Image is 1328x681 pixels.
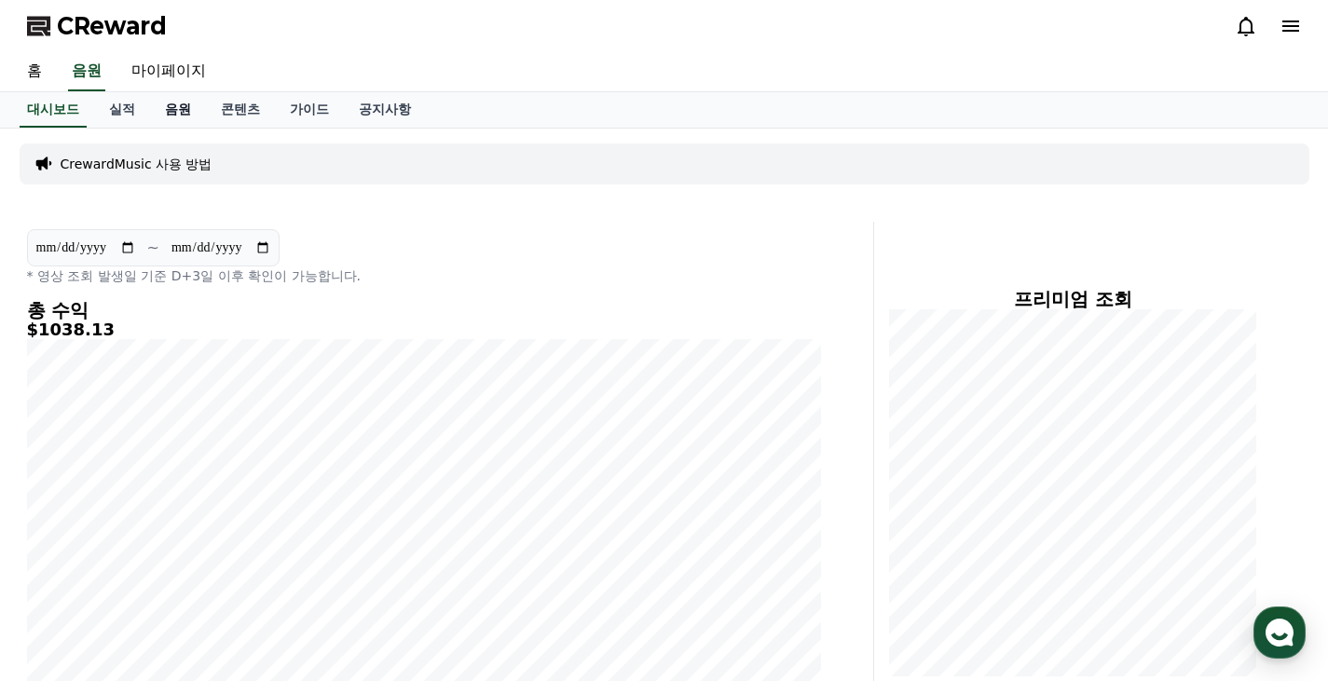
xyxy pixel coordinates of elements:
a: 홈 [6,526,123,573]
a: 가이드 [275,92,344,128]
a: CReward [27,11,167,41]
a: 공지사항 [344,92,426,128]
a: 홈 [12,52,57,91]
p: * 영상 조회 발생일 기준 D+3일 이후 확인이 가능합니다. [27,266,821,285]
h4: 총 수익 [27,300,821,320]
a: CrewardMusic 사용 방법 [61,155,212,173]
a: 마이페이지 [116,52,221,91]
span: CReward [57,11,167,41]
span: 설정 [288,554,310,569]
h5: $1038.13 [27,320,821,339]
p: ~ [147,237,159,259]
a: 설정 [240,526,358,573]
a: 실적 [94,92,150,128]
a: 대시보드 [20,92,87,128]
a: 대화 [123,526,240,573]
a: 콘텐츠 [206,92,275,128]
h4: 프리미엄 조회 [889,289,1257,309]
a: 음원 [150,92,206,128]
span: 홈 [59,554,70,569]
a: 음원 [68,52,105,91]
span: 대화 [171,555,193,570]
